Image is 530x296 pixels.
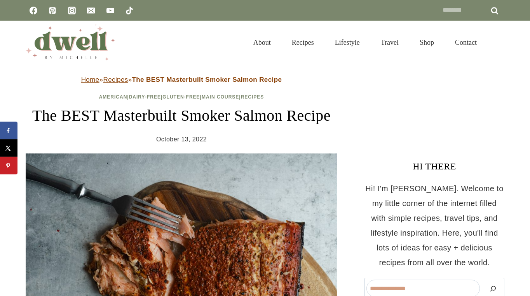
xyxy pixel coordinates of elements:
[99,94,264,100] span: | | | |
[409,29,445,56] a: Shop
[364,159,504,173] h3: HI THERE
[26,3,41,18] a: Facebook
[364,181,504,270] p: Hi! I'm [PERSON_NAME]. Welcome to my little corner of the internet filled with simple recipes, tr...
[491,36,504,49] button: View Search Form
[99,94,127,100] a: American
[132,76,282,83] strong: The BEST Masterbuilt Smoker Salmon Recipe
[243,29,281,56] a: About
[243,29,487,56] nav: Primary Navigation
[64,3,80,18] a: Instagram
[45,3,60,18] a: Pinterest
[129,94,161,100] a: Dairy-Free
[370,29,409,56] a: Travel
[162,94,200,100] a: Gluten-Free
[103,76,128,83] a: Recipes
[202,94,239,100] a: Main Course
[103,3,118,18] a: YouTube
[122,3,137,18] a: TikTok
[26,25,115,60] img: DWELL by michelle
[281,29,324,56] a: Recipes
[324,29,370,56] a: Lifestyle
[241,94,264,100] a: Recipes
[81,76,282,83] span: » »
[83,3,99,18] a: Email
[26,104,337,127] h1: The BEST Masterbuilt Smoker Salmon Recipe
[445,29,487,56] a: Contact
[81,76,99,83] a: Home
[156,134,207,145] time: October 13, 2022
